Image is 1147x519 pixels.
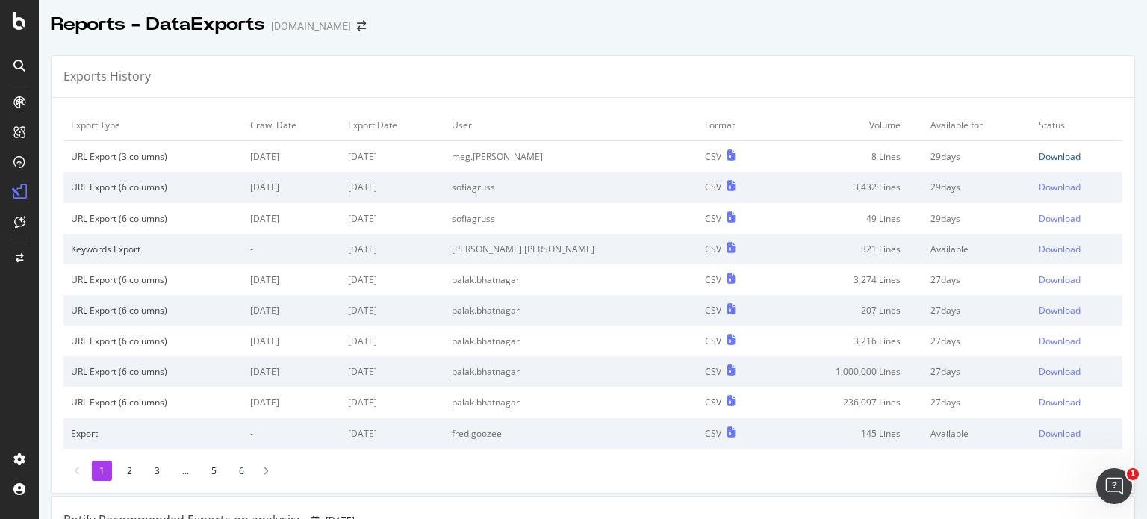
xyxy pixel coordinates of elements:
td: palak.bhatnagar [444,295,697,326]
td: Status [1031,110,1122,141]
td: [DATE] [341,141,444,173]
div: URL Export (6 columns) [71,365,235,378]
td: 29 days [923,172,1031,202]
div: Download [1039,365,1081,378]
td: 49 Lines [771,203,923,234]
div: CSV [705,181,721,193]
td: [DATE] [243,141,341,173]
td: 145 Lines [771,418,923,449]
li: 3 [147,461,167,481]
td: 3,274 Lines [771,264,923,295]
li: 1 [92,461,112,481]
div: CSV [705,396,721,408]
a: Download [1039,212,1115,225]
div: Download [1039,212,1081,225]
a: Download [1039,335,1115,347]
div: Download [1039,304,1081,317]
td: 27 days [923,326,1031,356]
td: Export Type [63,110,243,141]
a: Download [1039,396,1115,408]
div: Available [930,243,1024,255]
td: [DATE] [341,295,444,326]
div: URL Export (6 columns) [71,335,235,347]
div: CSV [705,212,721,225]
td: palak.bhatnagar [444,356,697,387]
td: fred.goozee [444,418,697,449]
td: 27 days [923,264,1031,295]
td: 236,097 Lines [771,387,923,417]
div: URL Export (6 columns) [71,181,235,193]
td: [DATE] [341,264,444,295]
td: User [444,110,697,141]
td: Export Date [341,110,444,141]
div: arrow-right-arrow-left [357,21,366,31]
li: ... [175,461,196,481]
td: - [243,234,341,264]
a: Download [1039,181,1115,193]
td: meg.[PERSON_NAME] [444,141,697,173]
div: CSV [705,243,721,255]
td: 3,216 Lines [771,326,923,356]
td: 207 Lines [771,295,923,326]
div: Keywords Export [71,243,235,255]
div: Reports - DataExports [51,12,265,37]
div: Exports History [63,68,151,85]
div: [DOMAIN_NAME] [271,19,351,34]
div: CSV [705,304,721,317]
td: [DATE] [243,295,341,326]
td: [DATE] [341,387,444,417]
td: Format [697,110,771,141]
td: Available for [923,110,1031,141]
a: Download [1039,150,1115,163]
td: [DATE] [243,264,341,295]
td: palak.bhatnagar [444,387,697,417]
div: Download [1039,427,1081,440]
td: sofiagruss [444,203,697,234]
td: [DATE] [243,172,341,202]
div: Download [1039,150,1081,163]
div: Download [1039,335,1081,347]
div: URL Export (6 columns) [71,304,235,317]
a: Download [1039,243,1115,255]
a: Download [1039,304,1115,317]
a: Download [1039,365,1115,378]
li: 6 [231,461,252,481]
td: 27 days [923,295,1031,326]
div: Available [930,427,1024,440]
div: Download [1039,273,1081,286]
td: 27 days [923,356,1031,387]
div: CSV [705,150,721,163]
div: CSV [705,335,721,347]
td: Crawl Date [243,110,341,141]
li: 5 [204,461,224,481]
td: [DATE] [243,356,341,387]
td: [DATE] [341,172,444,202]
div: Export [71,427,235,440]
td: [DATE] [341,326,444,356]
td: palak.bhatnagar [444,326,697,356]
td: [DATE] [341,234,444,264]
td: [DATE] [341,418,444,449]
td: [DATE] [341,356,444,387]
div: URL Export (6 columns) [71,273,235,286]
div: CSV [705,365,721,378]
div: CSV [705,427,721,440]
td: [PERSON_NAME].[PERSON_NAME] [444,234,697,264]
td: [DATE] [341,203,444,234]
td: 29 days [923,141,1031,173]
td: 321 Lines [771,234,923,264]
span: 1 [1127,468,1139,480]
td: [DATE] [243,387,341,417]
td: 3,432 Lines [771,172,923,202]
td: 8 Lines [771,141,923,173]
td: [DATE] [243,203,341,234]
div: CSV [705,273,721,286]
td: palak.bhatnagar [444,264,697,295]
a: Download [1039,273,1115,286]
div: URL Export (6 columns) [71,396,235,408]
div: URL Export (6 columns) [71,212,235,225]
iframe: Intercom live chat [1096,468,1132,504]
div: Download [1039,396,1081,408]
li: 2 [119,461,140,481]
td: 1,000,000 Lines [771,356,923,387]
